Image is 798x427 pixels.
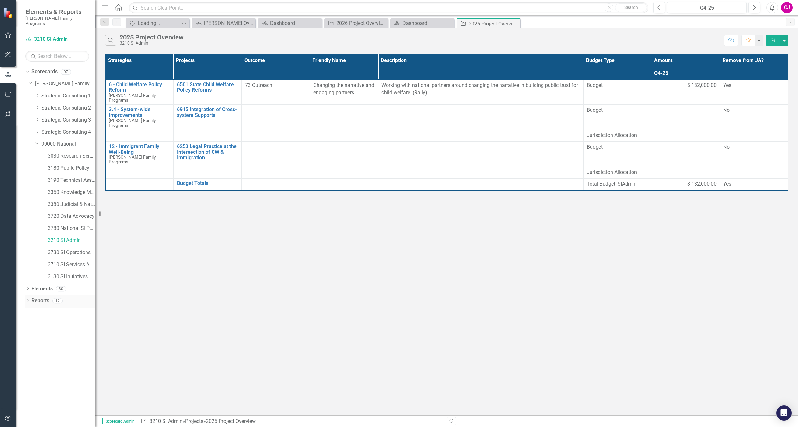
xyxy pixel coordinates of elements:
[242,105,310,142] td: Double-Click to Edit
[48,225,95,232] a: 3780 National SI Partnerships
[667,2,747,13] button: Q4-25
[31,285,53,293] a: Elements
[687,82,717,89] span: $ 132,000.00
[687,181,717,188] span: $ 132,000.00
[310,80,378,105] td: Double-Click to Edit
[310,142,378,179] td: Double-Click to Edit
[31,297,49,304] a: Reports
[25,16,89,26] small: [PERSON_NAME] Family Programs
[127,19,180,27] a: Loading...
[35,80,95,88] a: [PERSON_NAME] Family Programs
[173,105,241,142] td: Double-Click to Edit Right Click for Context Menu
[587,82,648,89] span: Budget
[109,82,170,93] a: 6 - Child Welfare Policy Reform
[41,104,95,112] a: Strategic Consulting 2
[41,117,95,124] a: Strategic Consulting 3
[173,142,241,179] td: Double-Click to Edit Right Click for Context Menu
[109,118,156,128] span: [PERSON_NAME] Family Programs
[41,92,95,100] a: Strategic Consulting 1
[245,82,272,88] span: 73 Outreach
[378,80,584,105] td: Double-Click to Edit
[776,405,792,421] div: Open Intercom Messenger
[173,178,241,190] td: Double-Click to Edit Right Click for Context Menu
[102,418,137,424] span: Scorecard Admin
[587,181,648,188] span: Total Budget_SIAdmin
[48,249,95,256] a: 3730 SI Operations
[310,178,378,190] td: Double-Click to Edit
[326,19,386,27] a: 2026 Project Overview
[109,93,156,103] span: [PERSON_NAME] Family Programs
[41,129,95,136] a: Strategic Consulting 4
[242,178,310,190] td: Double-Click to Edit
[669,4,745,12] div: Q4-25
[720,178,788,190] td: Double-Click to Edit
[129,2,648,13] input: Search ClearPoint...
[313,82,374,96] span: Changing the narrative and engaging partners.
[381,82,580,96] p: Working with national partners around changing the narrative in building public trust for child w...
[138,19,180,27] div: Loading...
[206,418,256,424] div: 2025 Project Overview
[652,80,720,105] td: Double-Click to Edit
[378,142,584,179] td: Double-Click to Edit
[25,36,89,43] a: 3210 SI Admin
[723,107,730,113] span: No
[105,142,173,167] td: Double-Click to Edit Right Click for Context Menu
[177,82,238,93] a: 6501 State Child Welfare Policy Reforms
[260,19,320,27] a: Dashboard
[48,273,95,281] a: 3130 SI Initiatives
[392,19,452,27] a: Dashboard
[56,286,66,291] div: 30
[48,177,95,184] a: 3190 Technical Assistance Unit
[652,167,720,178] td: Double-Click to Edit
[105,80,173,105] td: Double-Click to Edit Right Click for Context Menu
[185,418,203,424] a: Projects
[52,298,63,303] div: 12
[587,132,648,139] span: Jurisdiction Allocation
[402,19,452,27] div: Dashboard
[584,167,652,178] td: Double-Click to Edit
[204,19,254,27] div: [PERSON_NAME] Overview
[3,7,14,18] img: ClearPoint Strategy
[469,20,519,28] div: 2025 Project Overview
[584,130,652,142] td: Double-Click to Edit
[584,105,652,130] td: Double-Click to Edit
[173,80,241,105] td: Double-Click to Edit Right Click for Context Menu
[48,165,95,172] a: 3180 Public Policy
[31,68,58,75] a: Scorecards
[652,105,720,130] td: Double-Click to Edit
[109,154,156,164] span: [PERSON_NAME] Family Programs
[41,140,95,148] a: 90000 National
[25,51,89,62] input: Search Below...
[177,144,238,160] a: 6253 Legal Practice at the Intersection of CW & Immigration
[587,107,648,114] span: Budget
[120,41,184,46] div: 3210 SI Admin
[336,19,386,27] div: 2026 Project Overview
[720,142,788,179] td: Double-Click to Edit
[615,3,647,12] button: Search
[723,144,730,150] span: No
[378,105,584,142] td: Double-Click to Edit
[48,201,95,208] a: 3380 Judicial & National Engage
[587,144,648,151] span: Budget
[587,169,648,176] span: Jurisdiction Allocation
[48,213,95,220] a: 3720 Data Advocacy
[584,142,652,167] td: Double-Click to Edit
[177,181,238,186] a: Budget Totals
[378,178,584,190] td: Double-Click to Edit
[109,107,170,118] a: 3.4 - System-wide Improvements
[242,142,310,179] td: Double-Click to Edit
[48,237,95,244] a: 3210 SI Admin
[48,153,95,160] a: 3030 Research Services
[584,80,652,105] td: Double-Click to Edit
[177,107,238,118] a: 6915 Integration of Cross-system Supports
[105,105,173,130] td: Double-Click to Edit Right Click for Context Menu
[624,5,638,10] span: Search
[120,34,184,41] div: 2025 Project Overview
[109,144,170,155] a: 12 - Immigrant Family Well-Being
[652,142,720,167] td: Double-Click to Edit
[270,19,320,27] div: Dashboard
[723,181,731,187] span: Yes
[48,261,95,268] a: 3710 SI Services Admin
[242,80,310,105] td: Double-Click to Edit
[720,80,788,105] td: Double-Click to Edit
